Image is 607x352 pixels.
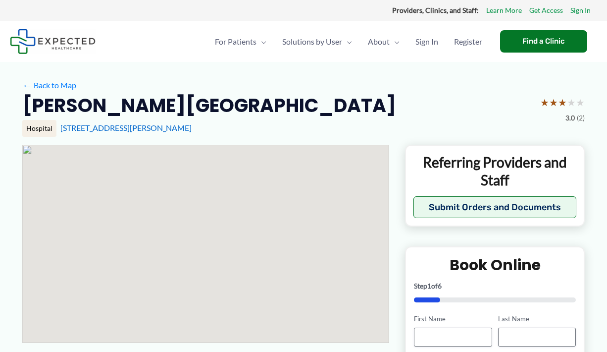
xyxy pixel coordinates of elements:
[427,282,431,290] span: 1
[368,24,390,59] span: About
[414,255,576,275] h2: Book Online
[438,282,442,290] span: 6
[274,24,360,59] a: Solutions by UserMenu Toggle
[446,24,490,59] a: Register
[486,4,522,17] a: Learn More
[413,153,576,189] p: Referring Providers and Staff
[414,283,576,290] p: Step of
[392,6,479,14] strong: Providers, Clinics, and Staff:
[549,93,558,112] span: ★
[22,93,396,117] h2: [PERSON_NAME][GEOGRAPHIC_DATA]
[22,120,56,137] div: Hospital
[10,29,96,54] img: Expected Healthcare Logo - side, dark font, small
[207,24,274,59] a: For PatientsMenu Toggle
[565,112,575,124] span: 3.0
[414,314,492,324] label: First Name
[342,24,352,59] span: Menu Toggle
[282,24,342,59] span: Solutions by User
[498,314,576,324] label: Last Name
[570,4,591,17] a: Sign In
[558,93,567,112] span: ★
[22,80,32,90] span: ←
[207,24,490,59] nav: Primary Site Navigation
[577,112,585,124] span: (2)
[390,24,400,59] span: Menu Toggle
[360,24,407,59] a: AboutMenu Toggle
[529,4,563,17] a: Get Access
[256,24,266,59] span: Menu Toggle
[60,123,192,132] a: [STREET_ADDRESS][PERSON_NAME]
[22,78,76,93] a: ←Back to Map
[454,24,482,59] span: Register
[500,30,587,53] a: Find a Clinic
[567,93,576,112] span: ★
[540,93,549,112] span: ★
[407,24,446,59] a: Sign In
[215,24,256,59] span: For Patients
[415,24,438,59] span: Sign In
[413,196,576,218] button: Submit Orders and Documents
[576,93,585,112] span: ★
